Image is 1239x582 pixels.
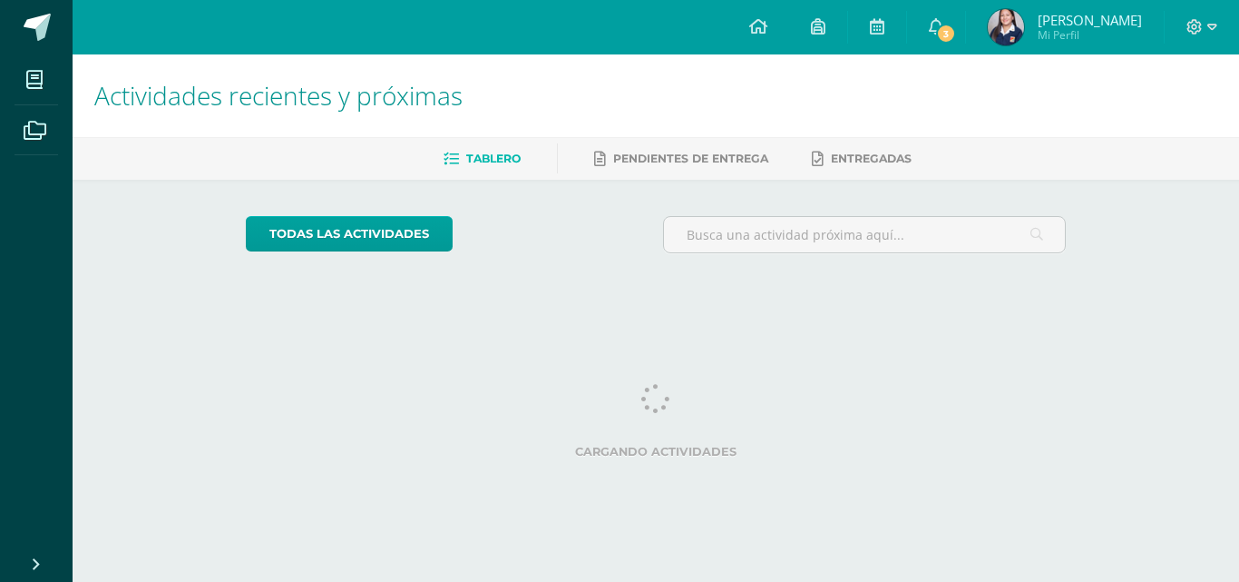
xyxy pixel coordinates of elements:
[246,216,453,252] a: todas las Actividades
[831,152,912,165] span: Entregadas
[613,152,768,165] span: Pendientes de entrega
[94,78,463,113] span: Actividades recientes y próximas
[1038,11,1142,29] span: [PERSON_NAME]
[246,445,1067,459] label: Cargando actividades
[444,144,521,173] a: Tablero
[664,217,1066,252] input: Busca una actividad próxima aquí...
[466,152,521,165] span: Tablero
[812,144,912,173] a: Entregadas
[594,144,768,173] a: Pendientes de entrega
[1038,27,1142,43] span: Mi Perfil
[988,9,1024,45] img: 94f2c78d5a9f833833166952f9b0ac0a.png
[936,24,956,44] span: 3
